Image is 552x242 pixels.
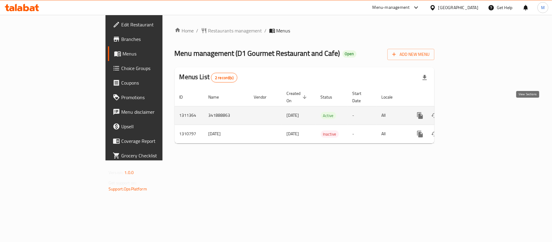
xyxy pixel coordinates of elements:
a: Upsell [108,119,198,134]
th: Actions [408,88,476,106]
span: ID [179,93,191,101]
div: Inactive [321,130,339,138]
span: Active [321,112,336,119]
span: Vendor [254,93,275,101]
span: Coupons [121,79,193,86]
span: Menus [276,27,290,34]
span: Menu management ( D1 Gourmet Restaurant and Cafe ) [175,46,340,60]
td: All [377,125,408,143]
nav: breadcrumb [175,27,434,34]
td: 341888863 [204,106,249,125]
a: Menus [108,46,198,61]
span: Branches [121,35,193,43]
span: Name [209,93,227,101]
span: Status [321,93,340,101]
span: Menu disclaimer [121,108,193,116]
span: [DATE] [287,130,299,138]
td: - [348,106,377,125]
table: enhanced table [175,88,476,143]
a: Promotions [108,90,198,105]
div: Menu-management [373,4,410,11]
a: Coupons [108,76,198,90]
a: Grocery Checklist [108,148,198,163]
span: Add New Menu [392,51,430,58]
span: Open [343,51,356,56]
button: Change Status [427,108,442,123]
span: Edit Restaurant [121,21,193,28]
div: Export file [417,70,432,85]
a: Coverage Report [108,134,198,148]
a: Restaurants management [201,27,262,34]
span: Grocery Checklist [121,152,193,159]
span: Get support on: [109,179,136,187]
div: Open [343,50,356,58]
span: 2 record(s) [211,75,237,81]
span: Upsell [121,123,193,130]
div: [GEOGRAPHIC_DATA] [438,4,478,11]
span: 1.0.0 [124,169,134,176]
span: Coverage Report [121,137,193,145]
td: - [348,125,377,143]
span: Start Date [353,90,370,104]
span: Menus [122,50,193,57]
button: Change Status [427,127,442,141]
span: [DATE] [287,111,299,119]
button: Add New Menu [387,49,434,60]
span: Created On [287,90,309,104]
a: Support.OpsPlatform [109,185,147,193]
td: [DATE] [204,125,249,143]
span: Promotions [121,94,193,101]
a: Choice Groups [108,61,198,76]
button: more [413,108,427,123]
h2: Menus List [179,72,237,82]
span: Choice Groups [121,65,193,72]
td: All [377,106,408,125]
li: / [265,27,267,34]
span: Restaurants management [208,27,262,34]
button: more [413,127,427,141]
span: Version: [109,169,123,176]
span: M [541,4,545,11]
a: Menu disclaimer [108,105,198,119]
a: Edit Restaurant [108,17,198,32]
a: Branches [108,32,198,46]
div: Total records count [211,73,237,82]
span: Inactive [321,131,339,138]
span: Locale [382,93,401,101]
